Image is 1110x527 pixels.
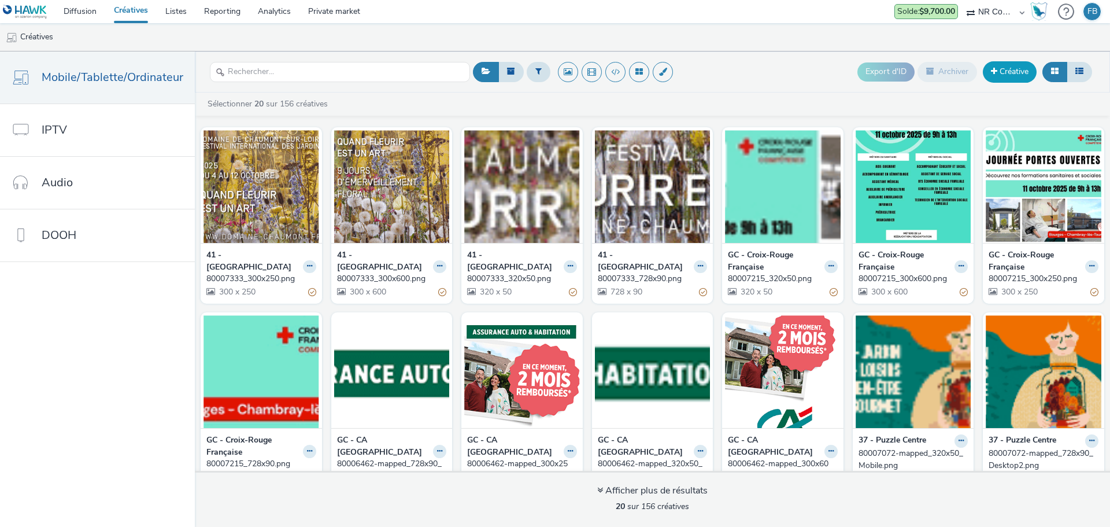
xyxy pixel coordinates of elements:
[859,273,968,285] a: 80007215_300x600.png
[467,249,561,273] strong: 41 - [GEOGRAPHIC_DATA]
[989,448,1098,471] a: 80007072-mapped_728x90_Desktop2.png
[989,273,1094,285] div: 80007215_300x250.png
[595,130,711,243] img: 80007333_728x90.png visual
[438,286,446,298] div: Partiellement valide
[1067,62,1092,82] button: Liste
[349,286,386,297] span: 300 x 600
[1030,2,1048,21] img: Hawk Academy
[1000,286,1038,297] span: 300 x 250
[989,273,1098,285] a: 80007215_300x250.png
[206,458,316,470] a: 80007215_728x90.png
[616,501,625,512] strong: 20
[989,249,1082,273] strong: GC - Croix-Rouge Française
[598,249,691,273] strong: 41 - [GEOGRAPHIC_DATA]
[983,61,1037,82] a: Créative
[206,98,332,109] a: Sélectionner sur 156 créatives
[870,286,908,297] span: 300 x 600
[728,273,838,285] a: 80007215_320x50.png
[859,249,952,273] strong: GC - Croix-Rouge Française
[897,6,955,17] span: Solde :
[254,98,264,109] strong: 20
[830,286,838,298] div: Partiellement valide
[464,315,580,428] img: 80006462-mapped_300x250_Desktop.gif visual
[699,286,707,298] div: Partiellement valide
[960,286,968,298] div: Partiellement valide
[728,249,822,273] strong: GC - Croix-Rouge Française
[986,315,1101,428] img: 80007072-mapped_728x90_Desktop2.png visual
[598,458,703,482] div: 80006462-mapped_320x50_Mobile.gif
[917,62,977,82] button: Archiver
[725,315,841,428] img: 80006462-mapped_300x600_Desktop1.gif visual
[337,273,447,285] a: 80007333_300x600.png
[919,6,955,17] strong: $9,700.00
[479,286,512,297] span: 320 x 50
[206,273,312,285] div: 80007333_300x250.png
[597,484,708,497] div: Afficher plus de résultats
[467,273,577,285] a: 80007333_320x50.png
[1030,2,1052,21] a: Hawk Academy
[203,130,319,243] img: 80007333_300x250.png visual
[859,434,926,448] strong: 37 - Puzzle Centre
[334,130,450,243] img: 80007333_300x600.png visual
[334,315,450,428] img: 80006462-mapped_728x90_Desktop2.gif visual
[859,448,968,471] a: 80007072-mapped_320x50_Mobile.png
[857,62,915,81] button: Export d'ID
[1090,286,1098,298] div: Partiellement valide
[728,273,833,285] div: 80007215_320x50.png
[308,286,316,298] div: Partiellement valide
[598,273,703,285] div: 80007333_728x90.png
[856,130,971,243] img: 80007215_300x600.png visual
[337,249,431,273] strong: 41 - [GEOGRAPHIC_DATA]
[206,458,312,470] div: 80007215_728x90.png
[203,315,319,428] img: 80007215_728x90.png visual
[856,315,971,428] img: 80007072-mapped_320x50_Mobile.png visual
[1042,62,1067,82] button: Grille
[1087,3,1097,20] div: FB
[467,458,572,482] div: 80006462-mapped_300x250_Desktop.gif
[337,273,442,285] div: 80007333_300x600.png
[206,434,300,458] strong: GC - Croix-Rouge Française
[616,501,689,512] span: sur 156 créatives
[6,32,17,43] img: mobile
[42,227,76,244] span: DOOH
[467,273,572,285] div: 80007333_320x50.png
[42,69,183,86] span: Mobile/Tablette/Ordinateur
[3,5,47,19] img: undefined Logo
[989,434,1056,448] strong: 37 - Puzzle Centre
[725,130,841,243] img: 80007215_320x50.png visual
[728,458,838,482] a: 80006462-mapped_300x600_Desktop1.gif
[598,434,691,458] strong: GC - CA [GEOGRAPHIC_DATA]
[989,448,1094,471] div: 80007072-mapped_728x90_Desktop2.png
[859,448,964,471] div: 80007072-mapped_320x50_Mobile.png
[42,121,67,138] span: IPTV
[894,4,958,19] div: Les dépenses d'aujourd'hui ne sont pas encore prises en compte dans le solde
[467,434,561,458] strong: GC - CA [GEOGRAPHIC_DATA]
[206,249,300,273] strong: 41 - [GEOGRAPHIC_DATA]
[728,434,822,458] strong: GC - CA [GEOGRAPHIC_DATA]
[206,273,316,285] a: 80007333_300x250.png
[609,286,642,297] span: 728 x 90
[42,174,73,191] span: Audio
[337,458,442,482] div: 80006462-mapped_728x90_Desktop2.gif
[337,434,431,458] strong: GC - CA [GEOGRAPHIC_DATA]
[728,458,833,482] div: 80006462-mapped_300x600_Desktop1.gif
[859,273,964,285] div: 80007215_300x600.png
[595,315,711,428] img: 80006462-mapped_320x50_Mobile.gif visual
[598,273,708,285] a: 80007333_728x90.png
[569,286,577,298] div: Partiellement valide
[218,286,256,297] span: 300 x 250
[986,130,1101,243] img: 80007215_300x250.png visual
[210,62,470,82] input: Rechercher...
[467,458,577,482] a: 80006462-mapped_300x250_Desktop.gif
[464,130,580,243] img: 80007333_320x50.png visual
[739,286,772,297] span: 320 x 50
[598,458,708,482] a: 80006462-mapped_320x50_Mobile.gif
[337,458,447,482] a: 80006462-mapped_728x90_Desktop2.gif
